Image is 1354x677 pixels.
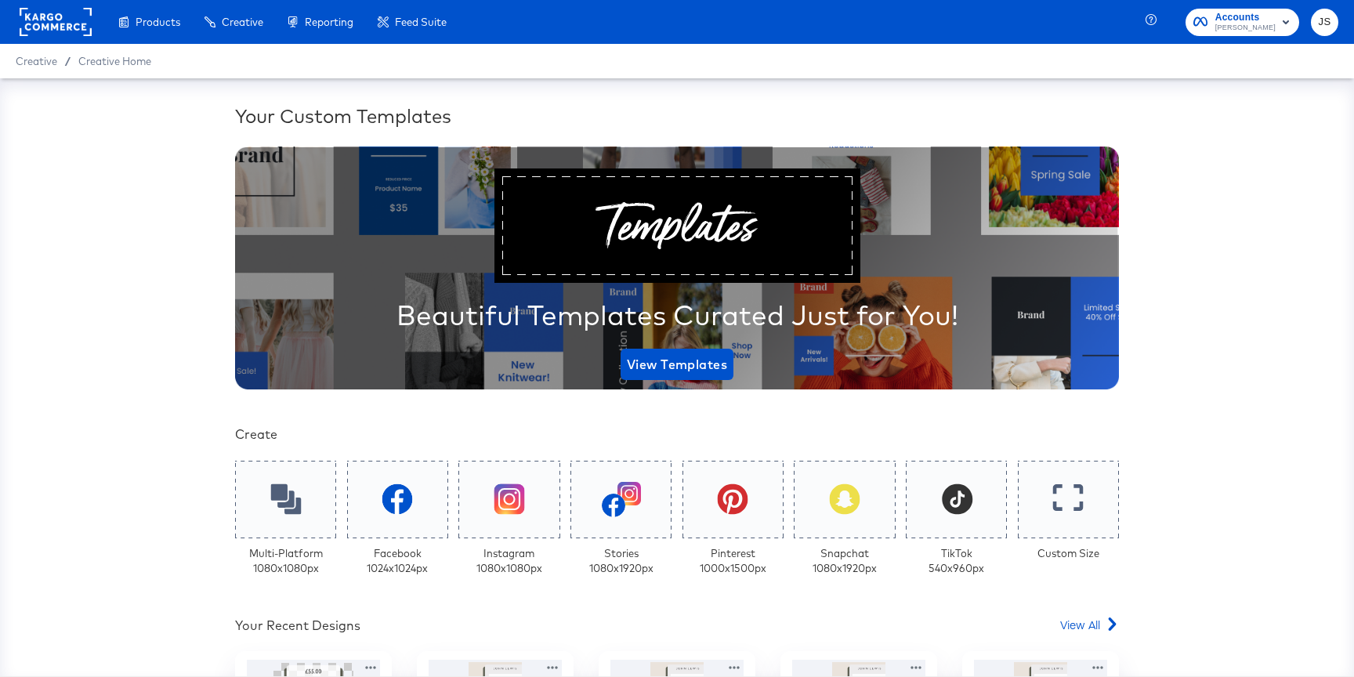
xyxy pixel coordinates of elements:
span: Feed Suite [395,16,447,28]
div: Stories 1080 x 1920 px [589,546,653,575]
span: View All [1060,617,1100,632]
div: Your Recent Designs [235,617,360,635]
div: Pinterest 1000 x 1500 px [700,546,766,575]
div: Instagram 1080 x 1080 px [476,546,542,575]
span: [PERSON_NAME] [1215,22,1276,34]
div: Multi-Platform 1080 x 1080 px [249,546,323,575]
div: Facebook 1024 x 1024 px [367,546,428,575]
div: TikTok 540 x 960 px [929,546,984,575]
button: View Templates [621,349,733,380]
div: Beautiful Templates Curated Just for You! [396,295,958,335]
span: View Templates [627,353,727,375]
div: Snapchat 1080 x 1920 px [813,546,877,575]
div: Your Custom Templates [235,103,1119,129]
a: Creative Home [78,55,151,67]
span: Products [136,16,180,28]
a: View All [1060,617,1119,639]
span: Accounts [1215,9,1276,26]
span: Creative [222,16,263,28]
button: JS [1311,9,1338,36]
div: Custom Size [1037,546,1099,561]
div: Create [235,425,1119,443]
button: Accounts[PERSON_NAME] [1186,9,1299,36]
span: Creative [16,55,57,67]
span: / [57,55,78,67]
span: Reporting [305,16,353,28]
span: JS [1317,13,1332,31]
